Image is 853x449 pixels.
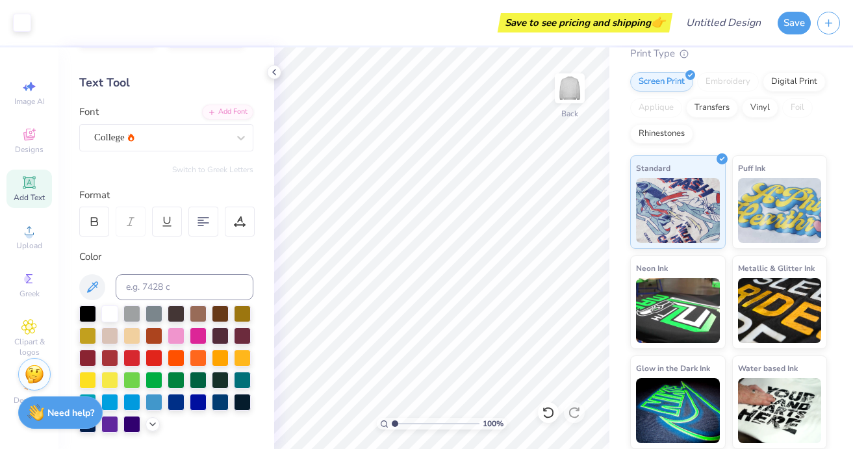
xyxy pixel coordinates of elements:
[15,144,44,155] span: Designs
[738,361,798,375] span: Water based Ink
[47,407,94,419] strong: Need help?
[636,178,720,243] img: Standard
[630,72,693,92] div: Screen Print
[79,74,253,92] div: Text Tool
[483,418,503,430] span: 100 %
[763,72,826,92] div: Digital Print
[782,98,813,118] div: Foil
[6,337,52,357] span: Clipart & logos
[636,161,670,175] span: Standard
[686,98,738,118] div: Transfers
[738,161,765,175] span: Puff Ink
[651,14,665,30] span: 👉
[778,12,811,34] button: Save
[14,96,45,107] span: Image AI
[630,46,827,61] div: Print Type
[738,261,815,275] span: Metallic & Glitter Ink
[636,278,720,343] img: Neon Ink
[738,178,822,243] img: Puff Ink
[636,261,668,275] span: Neon Ink
[19,289,40,299] span: Greek
[561,108,578,120] div: Back
[79,250,253,264] div: Color
[16,240,42,251] span: Upload
[738,378,822,443] img: Water based Ink
[14,192,45,203] span: Add Text
[697,72,759,92] div: Embroidery
[14,395,45,405] span: Decorate
[501,13,669,32] div: Save to see pricing and shipping
[742,98,778,118] div: Vinyl
[172,164,253,175] button: Switch to Greek Letters
[636,378,720,443] img: Glow in the Dark Ink
[738,278,822,343] img: Metallic & Glitter Ink
[79,188,255,203] div: Format
[630,124,693,144] div: Rhinestones
[79,105,99,120] label: Font
[116,274,253,300] input: e.g. 7428 c
[202,105,253,120] div: Add Font
[636,361,710,375] span: Glow in the Dark Ink
[676,10,771,36] input: Untitled Design
[630,98,682,118] div: Applique
[557,75,583,101] img: Back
